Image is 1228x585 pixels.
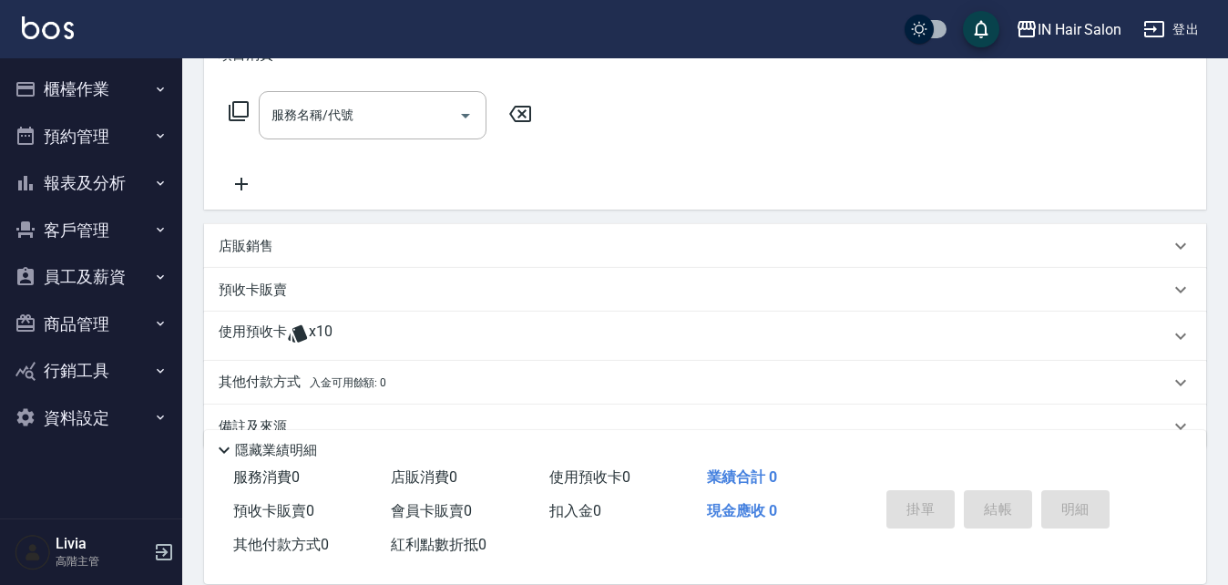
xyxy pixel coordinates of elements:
button: IN Hair Salon [1008,11,1129,48]
span: x10 [309,323,333,350]
button: 行銷工具 [7,347,175,395]
span: 業績合計 0 [707,468,777,486]
button: 預約管理 [7,113,175,160]
div: 店販銷售 [204,224,1206,268]
span: 服務消費 0 [233,468,300,486]
span: 預收卡販賣 0 [233,502,314,519]
span: 紅利點數折抵 0 [391,536,486,553]
span: 其他付款方式 0 [233,536,329,553]
p: 備註及來源 [219,417,287,436]
p: 隱藏業績明細 [235,441,317,460]
div: 使用預收卡x10 [204,312,1206,361]
button: 客戶管理 [7,207,175,254]
button: 登出 [1136,13,1206,46]
button: 報表及分析 [7,159,175,207]
button: 資料設定 [7,395,175,442]
span: 入金可用餘額: 0 [310,376,387,389]
div: 備註及來源 [204,405,1206,448]
button: Open [451,101,480,130]
span: 會員卡販賣 0 [391,502,472,519]
span: 現金應收 0 [707,502,777,519]
p: 使用預收卡 [219,323,287,350]
button: 商品管理 [7,301,175,348]
p: 店販銷售 [219,237,273,256]
img: Person [15,534,51,570]
button: 櫃檯作業 [7,66,175,113]
button: 員工及薪資 [7,253,175,301]
span: 扣入金 0 [549,502,601,519]
img: Logo [22,16,74,39]
span: 使用預收卡 0 [549,468,630,486]
span: 店販消費 0 [391,468,457,486]
p: 預收卡販賣 [219,281,287,300]
p: 高階主管 [56,553,148,570]
p: 其他付款方式 [219,373,386,393]
div: 其他付款方式入金可用餘額: 0 [204,361,1206,405]
div: 預收卡販賣 [204,268,1206,312]
button: save [963,11,999,47]
div: IN Hair Salon [1038,18,1121,41]
h5: Livia [56,535,148,553]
